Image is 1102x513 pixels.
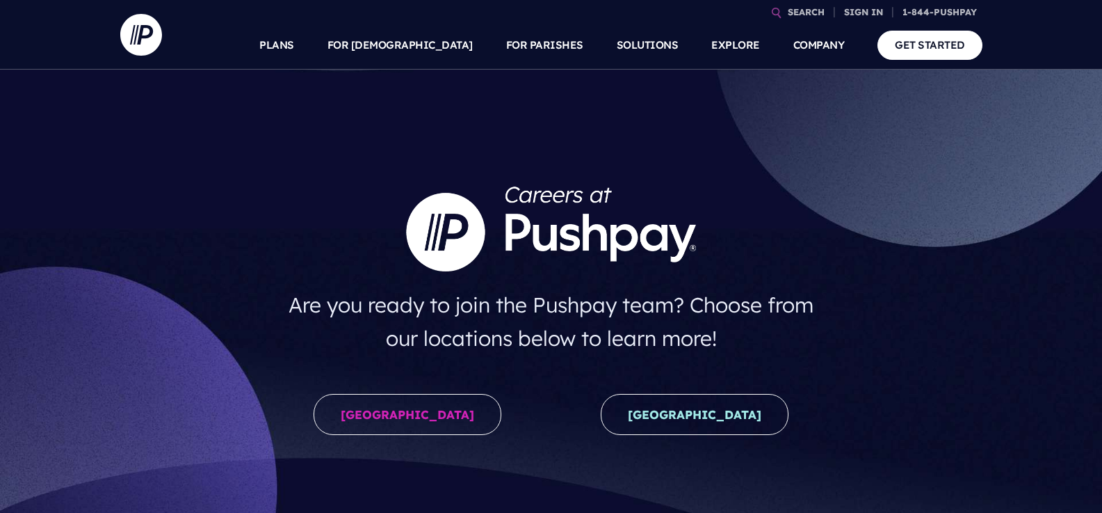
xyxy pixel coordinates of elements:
[601,394,788,435] a: [GEOGRAPHIC_DATA]
[793,21,845,70] a: COMPANY
[711,21,760,70] a: EXPLORE
[314,394,501,435] a: [GEOGRAPHIC_DATA]
[877,31,982,59] a: GET STARTED
[617,21,679,70] a: SOLUTIONS
[327,21,473,70] a: FOR [DEMOGRAPHIC_DATA]
[259,21,294,70] a: PLANS
[506,21,583,70] a: FOR PARISHES
[275,283,827,361] h4: Are you ready to join the Pushpay team? Choose from our locations below to learn more!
